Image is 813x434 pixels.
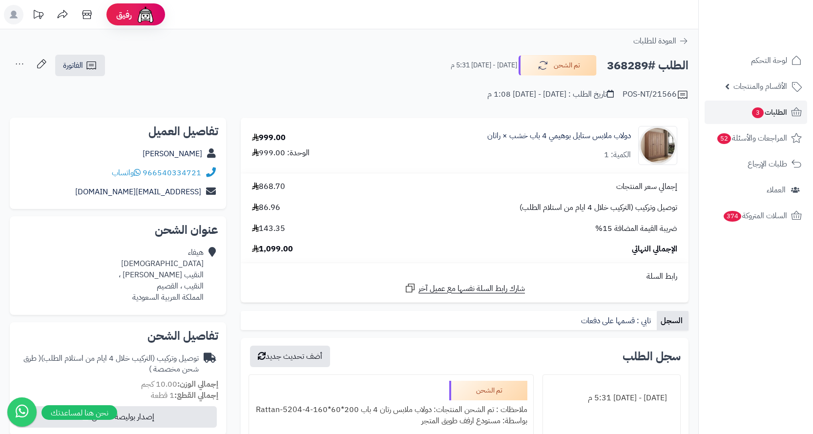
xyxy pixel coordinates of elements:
span: السلات المتروكة [723,209,787,223]
a: الطلبات3 [705,101,807,124]
span: إجمالي سعر المنتجات [616,181,677,192]
a: تحديثات المنصة [26,5,50,27]
h2: الطلب #368289 [607,56,688,76]
button: أضف تحديث جديد [250,346,330,367]
span: الإجمالي النهائي [632,244,677,255]
a: دولاب ملابس ستايل بوهيمي 4 باب خشب × راتان [487,130,631,142]
span: الفاتورة [63,60,83,71]
span: طلبات الإرجاع [748,157,787,171]
a: تابي : قسمها على دفعات [577,311,657,331]
div: [DATE] - [DATE] 5:31 م [549,389,674,408]
span: 1,099.00 [252,244,293,255]
small: 10.00 كجم [141,378,218,390]
span: توصيل وتركيب (التركيب خلال 4 ايام من استلام الطلب) [520,202,677,213]
small: 1 قطعة [151,390,218,401]
span: 52 [717,133,731,144]
button: تم الشحن [519,55,597,76]
small: [DATE] - [DATE] 5:31 م [451,61,517,70]
span: الطلبات [751,105,787,119]
span: ضريبة القيمة المضافة 15% [595,223,677,234]
span: 374 [724,211,741,222]
div: 999.00 [252,132,286,144]
a: السجل [657,311,688,331]
span: لوحة التحكم [751,54,787,67]
span: 868.70 [252,181,285,192]
a: العودة للطلبات [633,35,688,47]
strong: إجمالي الوزن: [177,378,218,390]
a: شارك رابط السلة نفسها مع عميل آخر [404,282,525,294]
a: طلبات الإرجاع [705,152,807,176]
a: [PERSON_NAME] [143,148,202,160]
span: رفيق [116,9,132,21]
strong: إجمالي القطع: [174,390,218,401]
div: ملاحظات : تم الشحن المنتجات: دولاب ملابس رتان 4 باب 200*60*160-Rattan-5204-4 بواسطة: مستودع ارفف ... [255,400,527,431]
div: رابط السلة [245,271,685,282]
a: واتساب [112,167,141,179]
span: العودة للطلبات [633,35,676,47]
a: المراجعات والأسئلة52 [705,126,807,150]
span: الأقسام والمنتجات [733,80,787,93]
h2: تفاصيل العميل [18,125,218,137]
h3: سجل الطلب [623,351,681,362]
h2: تفاصيل الشحن [18,330,218,342]
span: 3 [752,107,764,118]
img: ai-face.png [136,5,155,24]
span: العملاء [767,183,786,197]
span: المراجعات والأسئلة [716,131,787,145]
button: إصدار بوليصة الشحن [16,406,217,428]
a: السلات المتروكة374 [705,204,807,227]
a: [EMAIL_ADDRESS][DOMAIN_NAME] [75,186,201,198]
span: 86.96 [252,202,280,213]
div: POS-NT/21566 [623,89,688,101]
div: توصيل وتركيب (التركيب خلال 4 ايام من استلام الطلب) [18,353,199,375]
div: الوحدة: 999.00 [252,147,310,159]
span: شارك رابط السلة نفسها مع عميل آخر [418,283,525,294]
a: العملاء [705,178,807,202]
a: لوحة التحكم [705,49,807,72]
a: 966540334721 [143,167,201,179]
span: ( طرق شحن مخصصة ) [23,352,199,375]
img: 1749977265-1-90x90.jpg [639,126,677,165]
span: 143.35 [252,223,285,234]
a: الفاتورة [55,55,105,76]
div: الكمية: 1 [604,149,631,161]
div: تاريخ الطلب : [DATE] - [DATE] 1:08 م [487,89,614,100]
div: تم الشحن [449,381,527,400]
h2: عنوان الشحن [18,224,218,236]
div: هيفاء [DEMOGRAPHIC_DATA] النقيب [PERSON_NAME] ، النقيب ، القصيم المملكة العربية السعودية [119,247,204,303]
